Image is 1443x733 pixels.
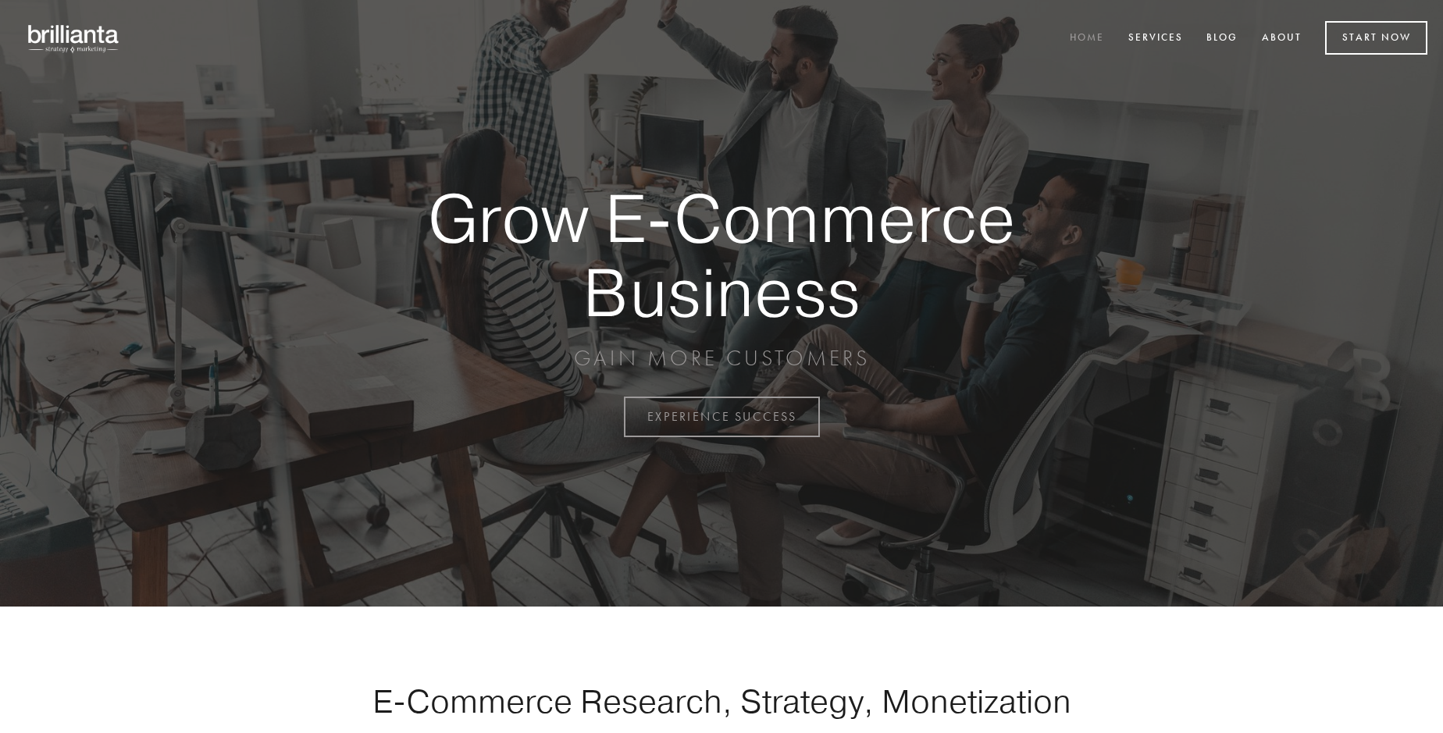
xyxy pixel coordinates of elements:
a: EXPERIENCE SUCCESS [624,397,820,437]
p: GAIN MORE CUSTOMERS [373,344,1070,372]
strong: Grow E-Commerce Business [373,181,1070,329]
h1: E-Commerce Research, Strategy, Monetization [323,681,1120,721]
a: About [1252,26,1312,52]
a: Services [1118,26,1193,52]
a: Home [1060,26,1114,52]
img: brillianta - research, strategy, marketing [16,16,133,61]
a: Blog [1196,26,1248,52]
a: Start Now [1325,21,1427,55]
